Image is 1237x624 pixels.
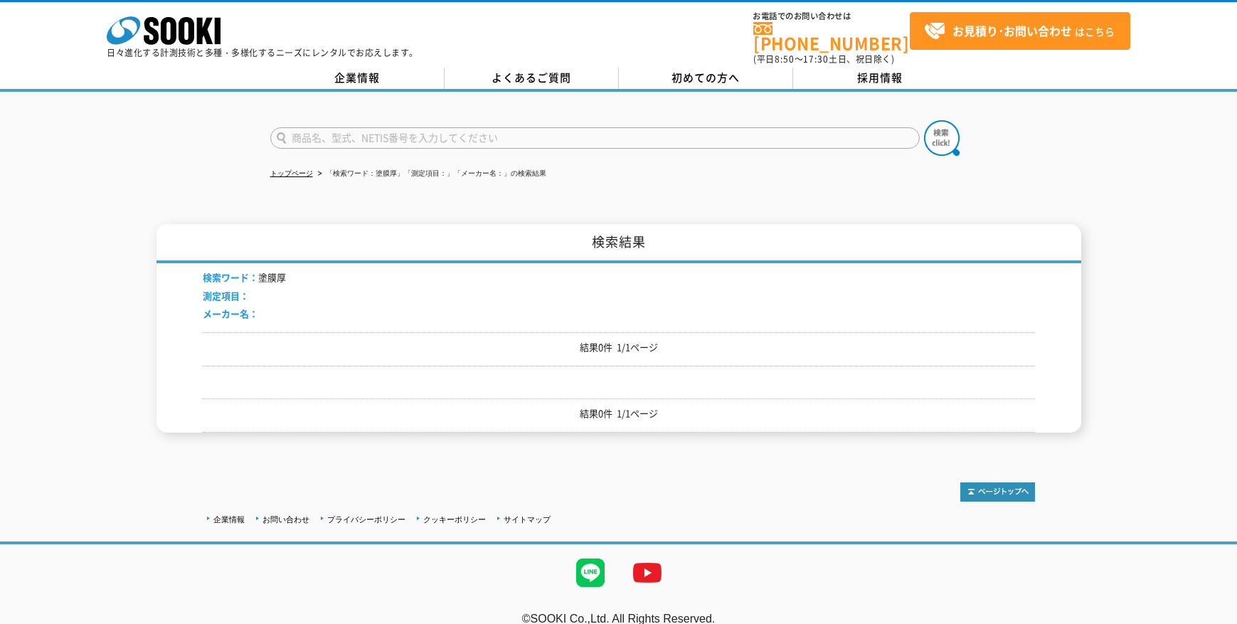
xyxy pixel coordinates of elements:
[203,340,1035,355] p: 結果0件 1/1ページ
[262,515,309,524] a: お問い合わせ
[327,515,405,524] a: プライバシーポリシー
[445,68,619,89] a: よくあるご質問
[562,544,619,601] img: LINE
[671,70,740,85] span: 初めての方へ
[753,53,894,65] span: (平日 ～ 土日、祝日除く)
[924,21,1115,42] span: はこちら
[156,224,1081,263] h1: 検索結果
[924,120,960,156] img: btn_search.png
[270,127,920,149] input: 商品名、型式、NETIS番号を入力してください
[619,68,793,89] a: 初めての方へ
[753,22,910,51] a: [PHONE_NUMBER]
[203,406,1035,421] p: 結果0件 1/1ページ
[203,270,286,285] li: 塗膜厚
[423,515,486,524] a: クッキーポリシー
[619,544,676,601] img: YouTube
[107,48,418,57] p: 日々進化する計測技術と多種・多様化するニーズにレンタルでお応えします。
[315,166,546,181] li: 「検索ワード：塗膜厚」「測定項目：」「メーカー名：」の検索結果
[803,53,829,65] span: 17:30
[775,53,795,65] span: 8:50
[213,515,245,524] a: 企業情報
[203,307,258,320] span: メーカー名：
[753,12,910,21] span: お電話でのお問い合わせは
[203,289,249,302] span: 測定項目：
[960,482,1035,502] img: トップページへ
[270,169,313,177] a: トップページ
[504,515,551,524] a: サイトマップ
[910,12,1130,50] a: お見積り･お問い合わせはこちら
[952,22,1072,39] strong: お見積り･お問い合わせ
[203,270,258,284] span: 検索ワード：
[793,68,967,89] a: 採用情報
[270,68,445,89] a: 企業情報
